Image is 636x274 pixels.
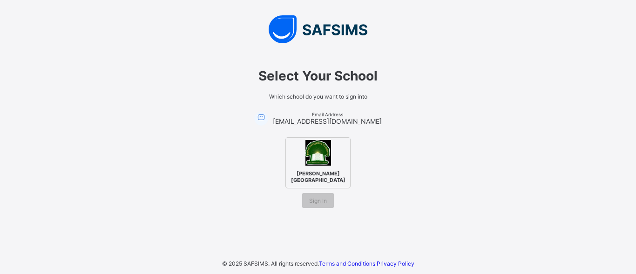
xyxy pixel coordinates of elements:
[222,260,319,267] span: © 2025 SAFSIMS. All rights reserved.
[178,15,458,43] img: SAFSIMS Logo
[188,93,448,100] span: Which school do you want to sign into
[309,197,327,204] span: Sign In
[273,112,382,117] span: Email Address
[273,117,382,125] span: [EMAIL_ADDRESS][DOMAIN_NAME]
[289,168,348,186] span: [PERSON_NAME][GEOGRAPHIC_DATA]
[305,140,331,166] img: Bethel Livingstone Academy
[319,260,414,267] span: ·
[319,260,375,267] a: Terms and Conditions
[188,68,448,84] span: Select Your School
[377,260,414,267] a: Privacy Policy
